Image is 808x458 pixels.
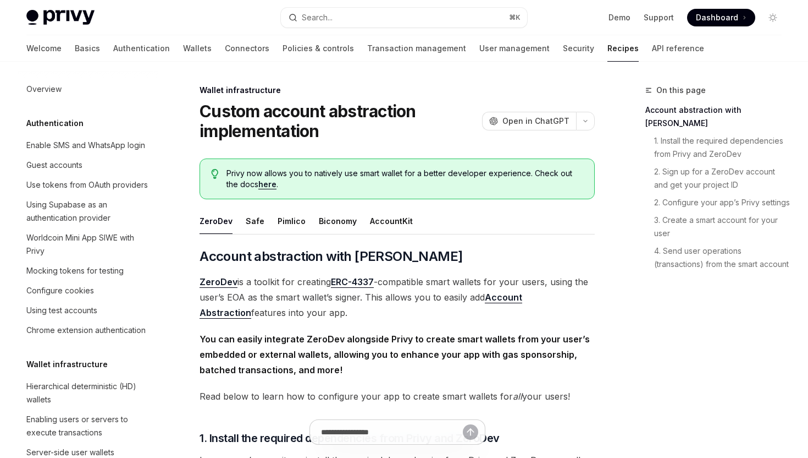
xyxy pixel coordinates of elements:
[18,135,158,155] a: Enable SMS and WhatsApp login
[246,208,264,234] button: Safe
[654,194,790,211] a: 2. Configure your app’s Privy settings
[18,301,158,320] a: Using test accounts
[26,159,82,172] div: Guest accounts
[18,79,158,99] a: Overview
[509,13,521,22] span: ⌘ K
[654,211,790,242] a: 3. Create a smart account for your user
[18,377,158,410] a: Hierarchical deterministic (HD) wallets
[608,12,630,23] a: Demo
[200,274,595,320] span: is a toolkit for creating -compatible smart wallets for your users, using the user’s EOA as the s...
[26,304,97,317] div: Using test accounts
[18,320,158,340] a: Chrome extension authentication
[18,228,158,261] a: Worldcoin Mini App SIWE with Privy
[226,168,583,190] span: Privy now allows you to natively use smart wallet for a better developer experience. Check out th...
[75,35,100,62] a: Basics
[331,276,374,288] a: ERC-4337
[656,84,706,97] span: On this page
[26,413,152,439] div: Enabling users or servers to execute transactions
[26,117,84,130] h5: Authentication
[183,35,212,62] a: Wallets
[26,198,152,225] div: Using Supabase as an authentication provider
[319,208,357,234] button: Biconomy
[654,132,790,163] a: 1. Install the required dependencies from Privy and ZeroDev
[764,9,782,26] button: Toggle dark mode
[513,391,522,402] em: all
[18,195,158,228] a: Using Supabase as an authentication provider
[370,208,413,234] button: AccountKit
[26,324,146,337] div: Chrome extension authentication
[479,35,550,62] a: User management
[200,276,237,288] a: ZeroDev
[26,264,124,277] div: Mocking tokens for testing
[200,389,595,404] span: Read below to learn how to configure your app to create smart wallets for your users!
[26,83,62,96] div: Overview
[200,334,590,375] strong: You can easily integrate ZeroDev alongside Privy to create smart wallets from your user’s embedde...
[200,101,478,141] h1: Custom account abstraction implementation
[18,261,158,281] a: Mocking tokens for testing
[225,35,269,62] a: Connectors
[200,208,233,234] button: ZeroDev
[644,12,674,23] a: Support
[18,410,158,443] a: Enabling users or servers to execute transactions
[278,208,306,234] button: Pimlico
[645,101,790,132] a: Account abstraction with [PERSON_NAME]
[26,178,148,192] div: Use tokens from OAuth providers
[696,12,738,23] span: Dashboard
[687,9,755,26] a: Dashboard
[113,35,170,62] a: Authentication
[652,35,704,62] a: API reference
[18,281,158,301] a: Configure cookies
[607,35,639,62] a: Recipes
[26,10,95,25] img: light logo
[302,11,333,24] div: Search...
[26,284,94,297] div: Configure cookies
[281,8,527,28] button: Search...⌘K
[200,85,595,96] div: Wallet infrastructure
[18,155,158,175] a: Guest accounts
[482,112,576,130] button: Open in ChatGPT
[654,163,790,194] a: 2. Sign up for a ZeroDev account and get your project ID
[563,35,594,62] a: Security
[26,358,108,371] h5: Wallet infrastructure
[283,35,354,62] a: Policies & controls
[654,242,790,273] a: 4. Send user operations (transactions) from the smart account
[18,175,158,195] a: Use tokens from OAuth providers
[367,35,466,62] a: Transaction management
[26,231,152,258] div: Worldcoin Mini App SIWE with Privy
[26,380,152,406] div: Hierarchical deterministic (HD) wallets
[26,35,62,62] a: Welcome
[211,169,219,179] svg: Tip
[258,179,276,189] a: here
[200,248,462,265] span: Account abstraction with [PERSON_NAME]
[463,424,478,440] button: Send message
[26,139,145,152] div: Enable SMS and WhatsApp login
[502,116,569,127] span: Open in ChatGPT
